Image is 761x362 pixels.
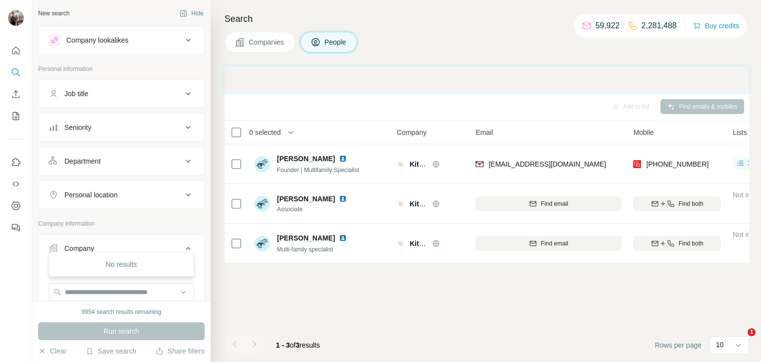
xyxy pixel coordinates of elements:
span: Lists [733,127,747,137]
span: Kite Hill Real Estate [410,240,475,247]
span: Find both [679,239,704,248]
img: LinkedIn logo [339,155,347,163]
p: 10 [716,340,724,350]
img: Logo of Kite Hill Real Estate [397,160,405,168]
button: Search [8,63,24,81]
img: Logo of Kite Hill Real Estate [397,200,405,208]
span: 3 [296,341,300,349]
button: Save search [86,346,136,356]
button: Use Surfe API [8,175,24,193]
iframe: Intercom live chat [727,328,751,352]
div: Company lookalikes [66,35,128,45]
p: Company information [38,219,205,228]
div: Seniority [64,122,91,132]
button: Seniority [39,116,204,139]
img: LinkedIn logo [339,234,347,242]
button: Share filters [156,346,205,356]
span: People [325,37,347,47]
button: Clear [38,346,66,356]
span: Associate [277,205,351,214]
button: Job title [39,82,204,106]
span: [PERSON_NAME] [277,194,335,204]
button: My lists [8,107,24,125]
button: Feedback [8,219,24,237]
button: Find email [476,196,621,211]
button: Company [39,237,204,264]
button: Company lookalikes [39,28,204,52]
span: Rows per page [655,340,702,350]
iframe: Banner [224,66,749,93]
span: Mobile [633,127,653,137]
span: of [290,341,296,349]
div: 9954 search results remaining [82,307,162,316]
div: Department [64,156,101,166]
button: Dashboard [8,197,24,215]
span: [PERSON_NAME] [277,154,335,164]
button: Department [39,149,204,173]
span: [PHONE_NUMBER] [646,160,708,168]
img: Logo of Kite Hill Real Estate [397,240,405,247]
span: [EMAIL_ADDRESS][DOMAIN_NAME] [489,160,606,168]
div: Company [64,243,94,253]
p: 2,281,488 [642,20,677,32]
span: 1 [748,328,756,336]
span: Find both [679,199,704,208]
div: Job title [64,89,88,99]
button: Enrich CSV [8,85,24,103]
img: Avatar [8,10,24,26]
span: Find email [541,199,568,208]
span: Kite Hill Real Estate [410,200,475,208]
div: Personal location [64,190,117,200]
span: Kite Hill Real Estate [410,160,475,168]
span: Companies [249,37,285,47]
span: Find email [541,239,568,248]
button: Buy credits [693,19,739,33]
img: Avatar [254,236,270,251]
button: Find both [633,236,721,251]
button: Hide [172,6,211,21]
span: 1 - 3 [276,341,290,349]
h4: Search [224,12,749,26]
div: New search [38,9,69,18]
img: provider prospeo logo [633,159,641,169]
img: Avatar [254,156,270,172]
button: Find email [476,236,621,251]
span: Email [476,127,493,137]
span: Founder | Multifamily Specialist [277,167,359,174]
button: Quick start [8,42,24,60]
span: [PERSON_NAME] [277,233,335,243]
span: Multi-family specialist [277,246,333,253]
button: Find both [633,196,721,211]
img: LinkedIn logo [339,195,347,203]
p: Personal information [38,64,205,73]
img: provider findymail logo [476,159,484,169]
p: 59,922 [596,20,620,32]
span: Company [397,127,427,137]
div: No results [51,254,192,274]
span: results [276,341,320,349]
button: Use Surfe on LinkedIn [8,153,24,171]
button: Personal location [39,183,204,207]
span: 1 list [748,159,760,168]
img: Avatar [254,196,270,212]
span: 0 selected [249,127,281,137]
